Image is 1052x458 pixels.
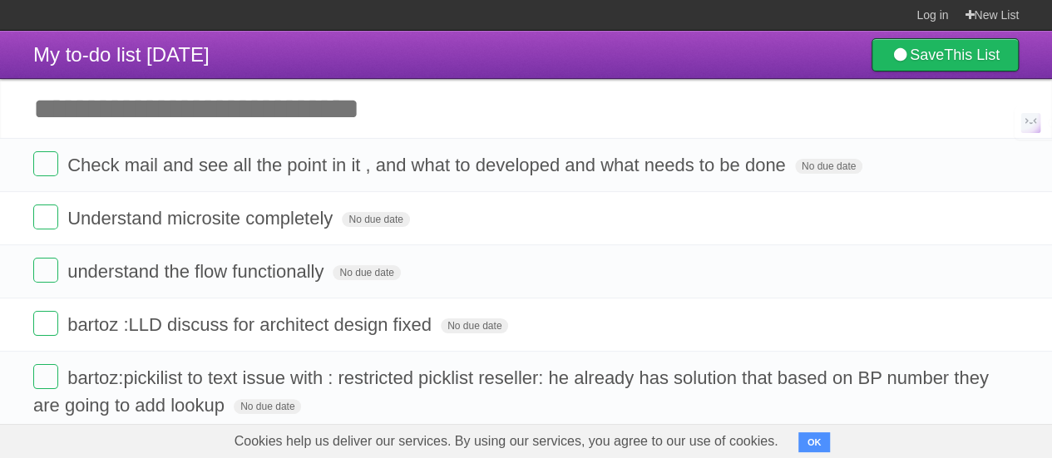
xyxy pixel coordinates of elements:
[67,208,337,229] span: Understand microsite completely
[872,38,1019,71] a: SaveThis List
[944,47,1000,63] b: This List
[67,261,328,282] span: understand the flow functionally
[798,432,831,452] button: OK
[795,159,862,174] span: No due date
[67,155,789,175] span: Check mail and see all the point in it , and what to developed and what needs to be done
[333,265,400,280] span: No due date
[342,212,409,227] span: No due date
[441,318,508,333] span: No due date
[33,151,58,176] label: Done
[234,399,301,414] span: No due date
[33,364,58,389] label: Done
[33,43,210,66] span: My to-do list [DATE]
[33,311,58,336] label: Done
[33,367,989,416] span: bartoz:pickilist to text issue with : restricted picklist reseller: he already has solution that ...
[218,425,795,458] span: Cookies help us deliver our services. By using our services, you agree to our use of cookies.
[67,314,436,335] span: bartoz :LLD discuss for architect design fixed
[33,258,58,283] label: Done
[33,204,58,229] label: Done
